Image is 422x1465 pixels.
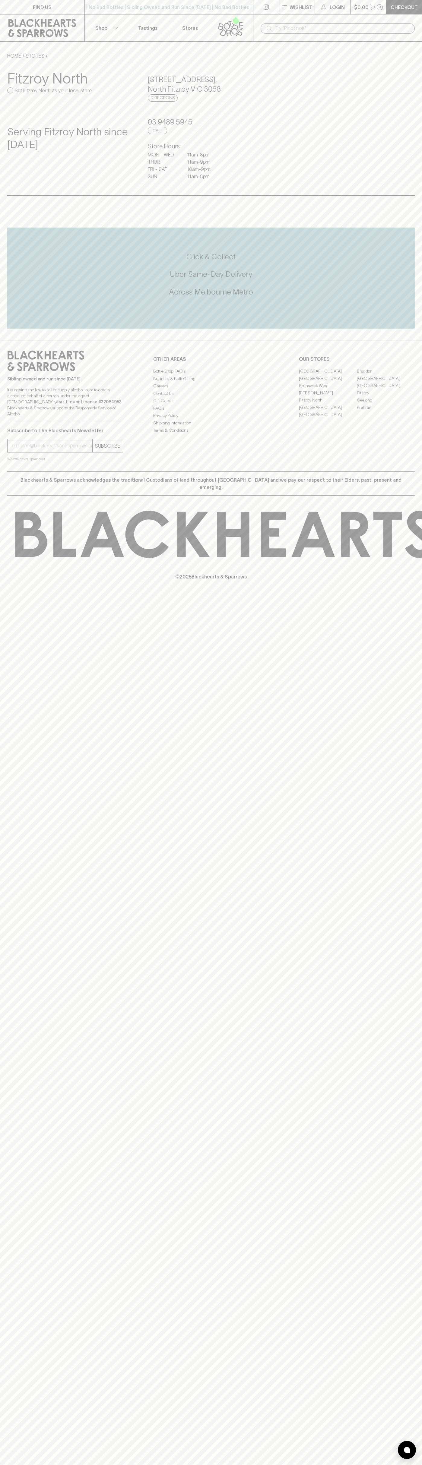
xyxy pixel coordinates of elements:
[66,399,122,404] strong: Liquor License #32064953
[299,355,415,363] p: OUR STORES
[7,456,123,462] p: We will never spam you
[153,383,269,390] a: Careers
[357,389,415,396] a: Fitzroy
[138,24,157,32] p: Tastings
[153,355,269,363] p: OTHER AREAS
[357,367,415,375] a: Braddon
[95,442,120,449] p: SUBSCRIBE
[7,269,415,279] h5: Uber Same-Day Delivery
[7,252,415,262] h5: Click & Collect
[148,127,167,134] a: Call
[7,228,415,329] div: Call to action block
[153,419,269,427] a: Shipping Information
[85,14,127,41] button: Shop
[357,375,415,382] a: [GEOGRAPHIC_DATA]
[153,412,269,419] a: Privacy Policy
[187,151,217,158] p: 11am - 8pm
[357,382,415,389] a: [GEOGRAPHIC_DATA]
[7,126,133,151] h4: Serving Fitzroy North since [DATE]
[148,75,274,94] h5: [STREET_ADDRESS] , North Fitzroy VIC 3068
[148,141,274,151] h6: Store Hours
[187,165,217,173] p: 10am - 9pm
[7,70,133,87] h3: Fitzroy North
[153,405,269,412] a: FAQ's
[357,404,415,411] a: Prahran
[148,158,178,165] p: THUR
[187,158,217,165] p: 11am - 9pm
[391,4,418,11] p: Checkout
[357,396,415,404] a: Geelong
[33,4,52,11] p: FIND US
[148,117,274,127] h5: 03 9489 5945
[153,375,269,382] a: Business & Bulk Gifting
[153,427,269,434] a: Terms & Conditions
[299,404,357,411] a: [GEOGRAPHIC_DATA]
[93,439,123,452] button: SUBSCRIBE
[148,173,178,180] p: SUN
[148,94,178,102] a: Directions
[299,375,357,382] a: [GEOGRAPHIC_DATA]
[187,173,217,180] p: 11am - 8pm
[299,367,357,375] a: [GEOGRAPHIC_DATA]
[404,1447,410,1453] img: bubble-icon
[7,53,21,58] a: HOME
[26,53,44,58] a: STORES
[7,387,123,417] p: It is against the law to sell or supply alcohol to, or to obtain alcohol on behalf of a person un...
[148,165,178,173] p: FRI - SAT
[7,427,123,434] p: Subscribe to The Blackhearts Newsletter
[169,14,211,41] a: Stores
[290,4,313,11] p: Wishlist
[354,4,369,11] p: $0.00
[127,14,169,41] a: Tastings
[153,390,269,397] a: Contact Us
[182,24,198,32] p: Stores
[299,389,357,396] a: [PERSON_NAME]
[148,151,178,158] p: MON - WED
[299,396,357,404] a: Fitzroy North
[7,376,123,382] p: Sibling owned and run since [DATE]
[153,368,269,375] a: Bottle Drop FAQ's
[12,476,410,491] p: Blackhearts & Sparrows acknowledges the traditional Custodians of land throughout [GEOGRAPHIC_DAT...
[299,382,357,389] a: Brunswick West
[299,411,357,418] a: [GEOGRAPHIC_DATA]
[12,441,92,451] input: e.g. jane@blackheartsandsparrows.com.au
[7,287,415,297] h5: Across Melbourne Metro
[15,87,92,94] p: Set Fitzroy North as your local store
[275,24,410,33] input: Try "Pinot noir"
[379,5,381,9] p: 0
[95,24,107,32] p: Shop
[153,397,269,405] a: Gift Cards
[330,4,345,11] p: Login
